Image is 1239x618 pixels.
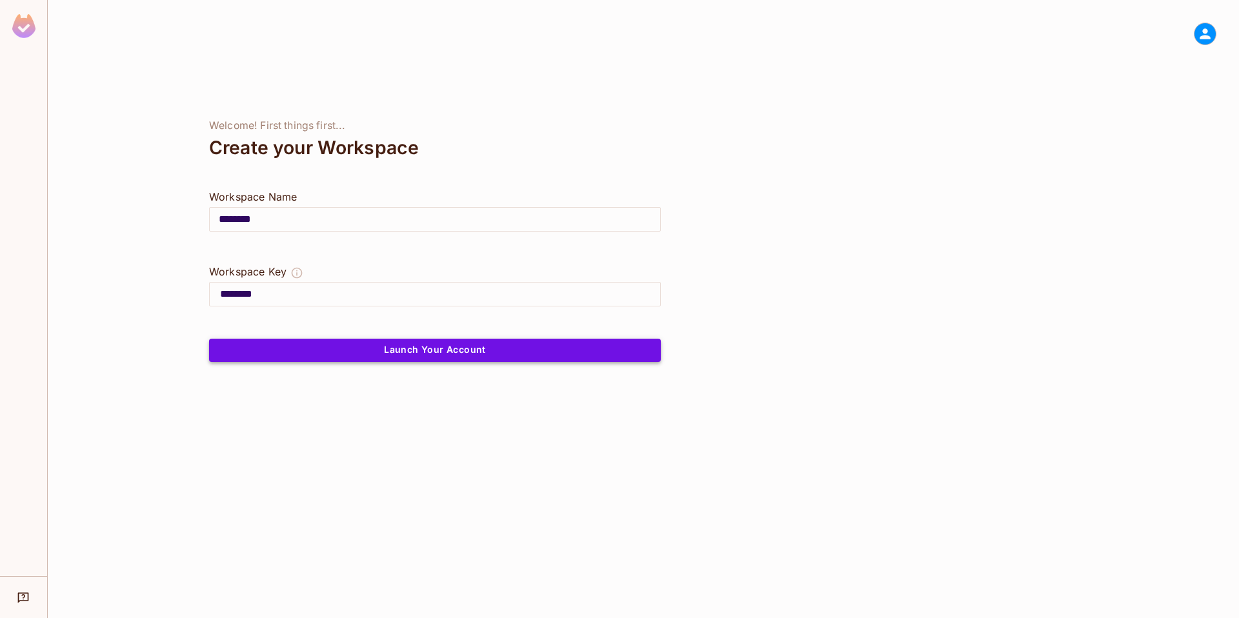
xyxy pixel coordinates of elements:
div: Workspace Key [209,264,287,279]
button: The Workspace Key is unique, and serves as the identifier of your workspace. [290,264,303,282]
img: SReyMgAAAABJRU5ErkJggg== [12,14,35,38]
div: Workspace Name [209,189,661,204]
div: Help & Updates [9,584,38,610]
div: Create your Workspace [209,132,661,163]
button: Launch Your Account [209,339,661,362]
div: Welcome! First things first... [209,119,661,132]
